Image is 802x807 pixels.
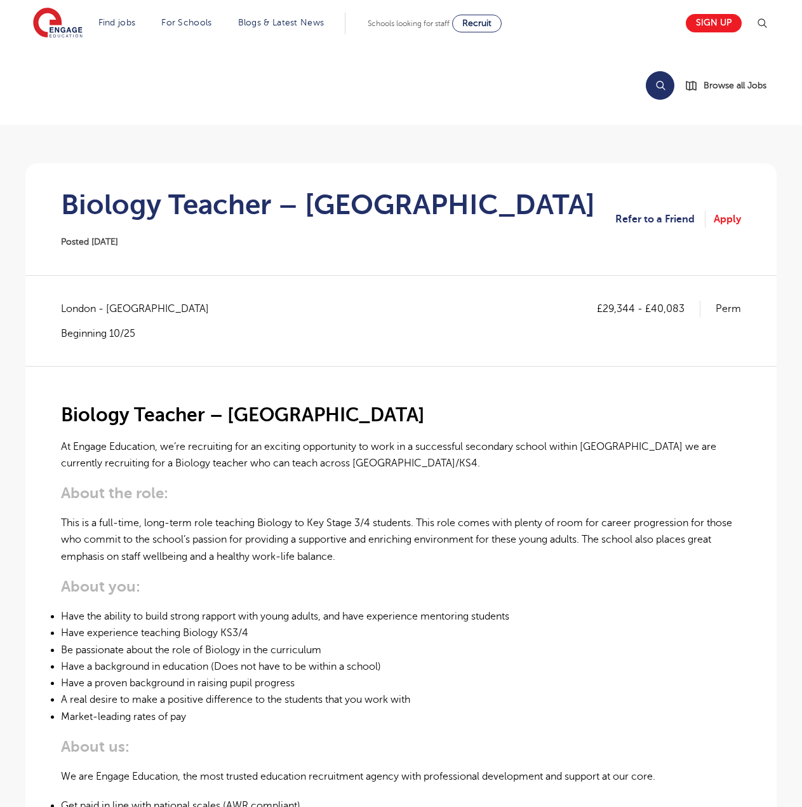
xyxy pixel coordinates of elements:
[686,14,742,32] a: Sign up
[452,15,502,32] a: Recruit
[61,608,741,625] li: Have the ability to build strong rapport with young adults, and have experience mentoring students
[61,515,741,565] p: This is a full-time, long-term role teaching Biology to Key Stage 3/4 students. This role comes w...
[646,71,674,100] button: Search
[98,18,136,27] a: Find jobs
[61,404,741,426] h2: Biology Teacher – [GEOGRAPHIC_DATA]
[61,768,741,785] p: We are Engage Education, the most trusted education recruitment agency with professional developm...
[238,18,324,27] a: Blogs & Latest News
[61,578,140,595] strong: About you:
[61,301,222,317] span: London - [GEOGRAPHIC_DATA]
[61,691,741,708] li: A real desire to make a positive difference to the students that you work with
[615,211,705,227] a: Refer to a Friend
[716,301,741,317] p: Perm
[33,8,83,39] img: Engage Education
[161,18,211,27] a: For Schools
[61,642,741,658] li: Be passionate about the role of Biology in the curriculum
[61,484,741,502] h3: About the role:
[597,301,700,317] p: £29,344 - £40,083
[61,438,741,472] p: At Engage Education, we’re recruiting for an exciting opportunity to work in a successful seconda...
[61,237,118,247] span: Posted [DATE]
[61,738,130,756] strong: About us:
[368,19,450,28] span: Schools looking for staff
[685,78,777,93] a: Browse all Jobs
[61,709,741,725] li: Market-leading rates of pay
[462,18,491,28] span: Recruit
[704,78,766,93] span: Browse all Jobs
[61,675,741,691] li: Have a proven background in raising pupil progress
[61,625,741,641] li: Have experience teaching Biology KS3/4
[61,658,741,675] li: Have a background in education (Does not have to be within a school)
[61,327,222,341] p: Beginning 10/25
[61,189,595,220] h1: Biology Teacher – [GEOGRAPHIC_DATA]
[714,211,741,227] a: Apply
